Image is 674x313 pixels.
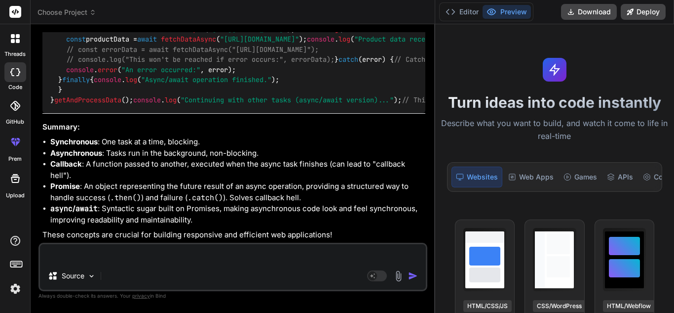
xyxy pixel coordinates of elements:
span: console [94,75,121,84]
li: : An object representing the future result of an async operation, providing a structured way to h... [50,181,425,203]
span: log [338,35,350,44]
label: code [8,83,22,91]
img: icon [408,271,418,281]
button: Download [561,4,617,20]
span: log [125,75,137,84]
span: privacy [132,293,150,299]
li: : One task at a time, blocking. [50,136,425,148]
h3: Summary: [42,122,425,133]
button: Preview [483,5,531,19]
span: console [66,65,94,74]
div: Websites [451,167,502,187]
li: : Tasks run in the background, non-blocking. [50,148,425,159]
div: CSS/WordPress [533,300,586,312]
span: // const errorData = await fetchDataAsync("[URL][DOMAIN_NAME]"); [66,45,319,54]
button: Editor [442,5,483,19]
span: // Catches any rejection from the awaited Promises [394,55,591,64]
span: Choose Project [37,7,96,17]
span: const [66,35,86,44]
span: console [133,95,161,104]
label: Upload [6,191,25,200]
code: async [50,204,73,214]
span: // console.log("This won't be reached if error occurs:", errorData); [66,55,335,64]
label: GitHub [6,118,24,126]
span: "Async/await operation finished." [141,75,271,84]
code: .then() [110,193,141,203]
div: Web Apps [504,167,558,187]
code: .catch() [187,193,223,203]
span: fetchDataAsync [161,35,216,44]
span: await [137,35,157,44]
strong: Callback [50,159,82,169]
button: Deploy [621,4,666,20]
code: await [75,204,98,214]
img: Pick Models [87,272,96,280]
span: log [165,95,177,104]
span: console [307,35,335,44]
div: Games [560,167,601,187]
img: attachment [393,270,404,282]
span: "Continuing with other tasks (async/await version)..." [181,95,394,104]
strong: Synchronous [50,137,98,146]
h1: Turn ideas into code instantly [441,93,668,111]
div: HTML/Webflow [603,300,655,312]
strong: Asynchronous [50,148,102,158]
p: These concepts are crucial for building responsive and efficient web applications! [42,229,425,241]
strong: / [50,204,98,213]
li: : Syntactic sugar built on Promises, making asynchronous code look and feel synchronous, improvin... [50,203,425,225]
span: catch [338,55,358,64]
li: : A function passed to another, executed when the async task finishes (can lead to "callback hell"). [50,159,425,181]
span: error [98,65,117,74]
span: // This runs immediately [402,95,496,104]
span: "[URL][DOMAIN_NAME]" [220,35,299,44]
div: APIs [603,167,637,187]
span: finally [62,75,90,84]
strong: Promise [50,181,80,191]
p: Always double-check its answers. Your in Bind [38,291,427,301]
div: HTML/CSS/JS [463,300,512,312]
label: threads [4,50,26,58]
p: Describe what you want to build, and watch it come to life in real-time [441,117,668,142]
span: "Product data received:" [354,35,449,44]
label: prem [8,155,22,163]
span: "An error occurred:" [121,65,200,74]
span: getAndProcessData [54,95,121,104]
p: Source [62,271,84,281]
img: settings [7,280,24,297]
